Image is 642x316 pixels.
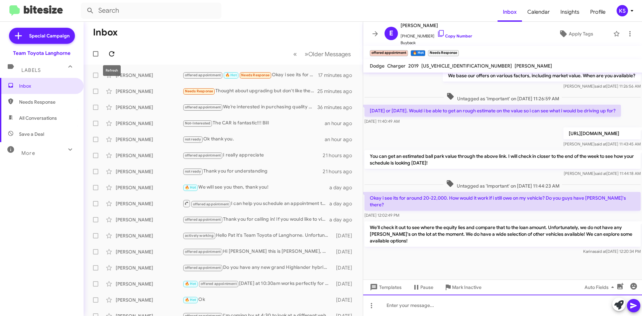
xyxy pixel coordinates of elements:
h1: Inbox [93,27,118,38]
span: More [21,150,35,156]
span: offered appointment [185,249,221,254]
span: Special Campaign [29,32,70,39]
span: Labels [21,67,41,73]
span: Untagged as 'Important' on [DATE] 11:26:59 AM [444,92,562,102]
div: a day ago [329,216,357,223]
div: Team Toyota Langhorne [13,50,71,57]
div: [PERSON_NAME] [116,136,183,143]
span: said at [595,249,606,254]
div: We’re interested in purchasing quality vehicles like your RAV4. If you're open to selling, let's ... [183,103,317,111]
div: an hour ago [325,136,357,143]
span: 🔥 Hot [225,73,237,77]
button: KS [611,5,635,16]
span: [PERSON_NAME] [401,21,472,29]
div: Hi [PERSON_NAME] this is [PERSON_NAME], Manager at Team Toyota of Langhorne. I just wanted to che... [183,248,333,255]
button: Apply Tags [541,28,610,40]
span: not ready [185,137,201,141]
button: Templates [363,281,407,293]
span: 🔥 Hot [185,298,196,302]
span: [DATE] 12:02:49 PM [364,213,399,218]
div: [PERSON_NAME] [116,232,183,239]
span: Dodge [370,63,385,69]
div: We will see you then, thank you! [183,184,329,191]
button: Mark Inactive [439,281,487,293]
p: [URL][DOMAIN_NAME] [563,127,641,139]
small: Needs Response [428,50,459,56]
nav: Page navigation example [290,47,355,61]
span: [US_VEHICLE_IDENTIFICATION_NUMBER] [421,63,512,69]
span: « [293,50,297,58]
div: [PERSON_NAME] [116,88,183,95]
span: [PERSON_NAME] [DATE] 11:44:18 AM [564,171,641,176]
div: Hello Pat it's Team Toyota of Langhorne. Unfortunately we are not able to accept the offer of $28... [183,232,333,239]
div: I can help you schedule an appointment to discuss the Rav4. When are you available to visit the d... [183,199,329,208]
div: an hour ago [325,120,357,127]
div: [DATE] [333,281,357,287]
span: E [389,28,393,39]
span: [PERSON_NAME] [515,63,552,69]
span: Save a Deal [19,131,44,137]
span: Pause [420,281,433,293]
a: Calendar [522,2,555,22]
span: Apply Tags [569,28,593,40]
div: [PERSON_NAME] [116,216,183,223]
span: [PERSON_NAME] [DATE] 11:26:56 AM [563,84,641,89]
input: Search [81,3,221,19]
div: I really appreciate [183,151,323,159]
div: Thank you for understanding [183,168,323,175]
div: Ok [183,296,333,304]
div: Thank you for calling in! If you would like to visit with us, please call me at [PHONE_NUMBER] an... [183,216,329,223]
span: Karina [DATE] 12:20:34 PM [583,249,641,254]
div: [PERSON_NAME] [116,72,183,79]
span: offered appointment [185,266,221,270]
div: [PERSON_NAME] [116,104,183,111]
div: Thought about upgrading but don't like the 4 cylinder turbo so i am good. I only have 25k miles [183,87,317,95]
a: Inbox [498,2,522,22]
span: [DATE] 11:40:49 AM [364,119,400,124]
div: Do you have any new grand Highlander hybrids available? [183,264,333,272]
span: [PHONE_NUMBER] [401,29,472,39]
p: We base our offers on various factors, including market value. When are you available? [443,70,641,82]
div: 25 minutes ago [317,88,357,95]
span: offered appointment [185,217,221,222]
div: [DATE] [333,265,357,271]
span: Needs Response [185,89,213,93]
span: 2019 [408,63,419,69]
span: Needs Response [19,99,76,105]
a: Profile [585,2,611,22]
div: a day ago [329,200,357,207]
small: offered appointment [370,50,408,56]
p: Okay i see its for around 20-22,000. How would it work if i still owe on my vehicle? Do you guys ... [364,192,641,211]
div: 21 hours ago [323,152,357,159]
div: [PERSON_NAME] [116,265,183,271]
div: [PERSON_NAME] [116,184,183,191]
button: Previous [289,47,301,61]
span: [PERSON_NAME] [DATE] 11:43:45 AM [563,141,641,146]
div: Refresh [103,65,121,76]
a: Insights [555,2,585,22]
div: 21 hours ago [323,168,357,175]
div: [PERSON_NAME] [116,248,183,255]
div: [PERSON_NAME] [116,168,183,175]
span: » [305,50,308,58]
a: Copy Number [437,33,472,38]
div: [PERSON_NAME] [116,200,183,207]
span: Buyback [401,39,472,46]
div: Okay i see its for around 20-22,000. How would it work if i still owe on my vehicle? Do you guys ... [183,71,318,79]
span: offered appointment [185,153,221,157]
div: a day ago [329,184,357,191]
span: said at [595,171,607,176]
span: Mark Inactive [452,281,481,293]
div: [DATE] [333,297,357,303]
div: [DATE] [333,248,357,255]
span: Inbox [19,83,76,89]
div: [PERSON_NAME] [116,152,183,159]
p: You can get an estimated ball park value through the above link. I will check in closer to the en... [364,150,641,169]
div: 17 minutes ago [318,72,357,79]
span: offered appointment [185,105,221,109]
div: KS [617,5,628,16]
span: said at [595,84,606,89]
